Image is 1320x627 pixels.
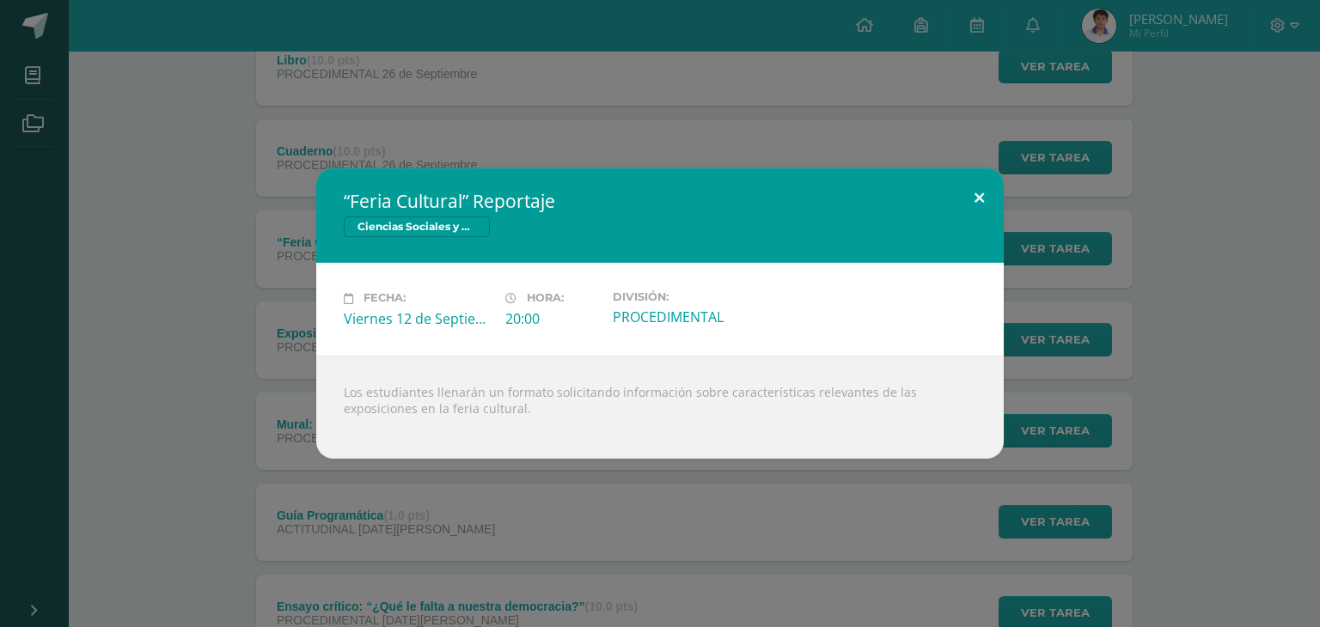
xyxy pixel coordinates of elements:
div: Los estudiantes llenarán un formato solicitando información sobre características relevantes de l... [316,356,1004,459]
div: PROCEDIMENTAL [613,307,761,326]
label: División: [613,290,761,303]
span: Ciencias Sociales y Formación Ciudadana 4 [344,216,490,237]
div: 20:00 [505,309,599,328]
span: Hora: [527,292,564,305]
h2: “Feria Cultural” Reportaje [344,189,976,213]
div: Viernes 12 de Septiembre [344,309,492,328]
button: Close (Esc) [955,168,1004,227]
span: Fecha: [364,292,406,305]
